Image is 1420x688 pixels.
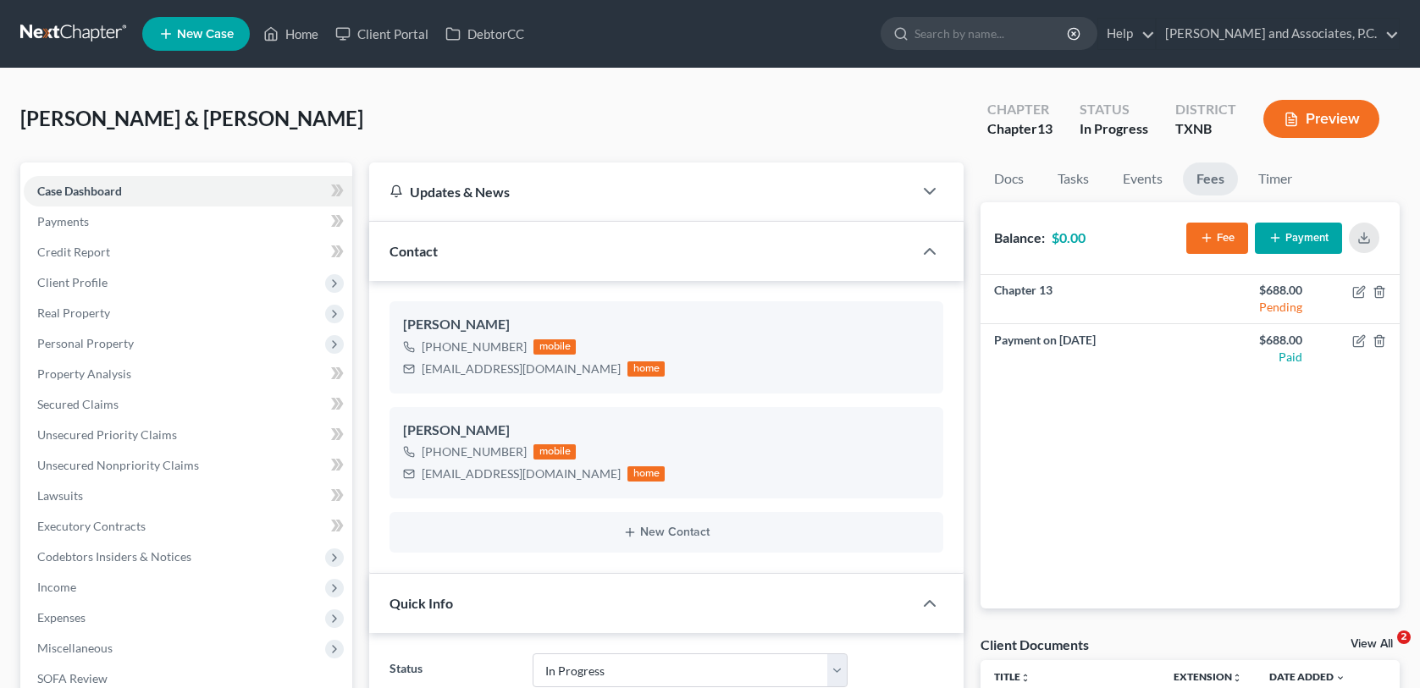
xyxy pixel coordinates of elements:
[914,18,1069,49] input: Search by name...
[390,183,892,201] div: Updates & News
[37,184,122,198] span: Case Dashboard
[1203,332,1302,349] div: $688.00
[24,237,352,267] a: Credit Report
[37,245,110,259] span: Credit Report
[981,162,1037,195] a: Docs
[1175,100,1236,119] div: District
[327,19,437,49] a: Client Portal
[987,119,1053,139] div: Chapter
[24,359,352,389] a: Property Analysis
[37,336,134,350] span: Personal Property
[1232,673,1242,683] i: unfold_more
[1080,119,1148,139] div: In Progress
[37,275,108,289] span: Client Profile
[37,641,113,655] span: Miscellaneous
[177,28,234,41] span: New Case
[37,580,76,594] span: Income
[1186,223,1248,254] button: Fee
[994,229,1045,245] strong: Balance:
[20,106,363,130] span: [PERSON_NAME] & [PERSON_NAME]
[981,636,1089,653] div: Client Documents
[981,324,1191,372] td: Payment on [DATE]
[403,526,929,539] button: New Contact
[37,488,83,503] span: Lawsuits
[37,214,89,228] span: Payments
[37,305,110,320] span: Real Property
[627,466,665,482] div: home
[987,100,1053,119] div: Chapter
[24,176,352,206] a: Case Dashboard
[37,671,108,685] span: SOFA Review
[533,444,576,460] div: mobile
[1080,100,1148,119] div: Status
[37,519,146,533] span: Executory Contracts
[981,275,1191,324] td: Chapter 13
[1203,282,1302,299] div: $688.00
[37,610,86,625] span: Expenses
[24,481,352,511] a: Lawsuits
[37,366,131,381] span: Property Analysis
[422,338,527,355] div: [PHONE_NUMBER]
[1183,162,1238,195] a: Fees
[255,19,327,49] a: Home
[403,315,929,335] div: [PERSON_NAME]
[1397,630,1411,644] span: 2
[390,243,438,259] span: Contact
[1109,162,1176,195] a: Events
[1245,162,1306,195] a: Timer
[24,389,352,420] a: Secured Claims
[422,361,621,377] div: [EMAIL_ADDRESS][DOMAIN_NAME]
[1044,162,1102,195] a: Tasks
[37,458,199,472] span: Unsecured Nonpriority Claims
[1175,119,1236,139] div: TXNB
[381,653,523,687] label: Status
[422,443,527,460] div: [PHONE_NUMBER]
[1174,670,1242,683] a: Extensionunfold_more
[390,595,453,611] span: Quick Info
[994,670,1030,683] a: Titleunfold_more
[37,397,119,411] span: Secured Claims
[37,549,191,564] span: Codebtors Insiders & Notices
[533,339,576,355] div: mobile
[627,361,665,377] div: home
[1098,19,1155,49] a: Help
[1203,299,1302,316] div: Pending
[1263,100,1379,138] button: Preview
[1362,630,1403,671] iframe: Intercom live chat
[1351,638,1393,650] a: View All
[24,511,352,542] a: Executory Contracts
[1020,673,1030,683] i: unfold_more
[1203,349,1302,366] div: Paid
[24,206,352,237] a: Payments
[1269,670,1345,683] a: Date Added expand_more
[422,465,621,482] div: [EMAIL_ADDRESS][DOMAIN_NAME]
[437,19,533,49] a: DebtorCC
[24,420,352,450] a: Unsecured Priority Claims
[37,427,177,442] span: Unsecured Priority Claims
[1255,223,1342,254] button: Payment
[403,421,929,441] div: [PERSON_NAME]
[1052,229,1086,245] strong: $0.00
[1157,19,1399,49] a: [PERSON_NAME] and Associates, P.C.
[1335,673,1345,683] i: expand_more
[24,450,352,481] a: Unsecured Nonpriority Claims
[1037,120,1053,136] span: 13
